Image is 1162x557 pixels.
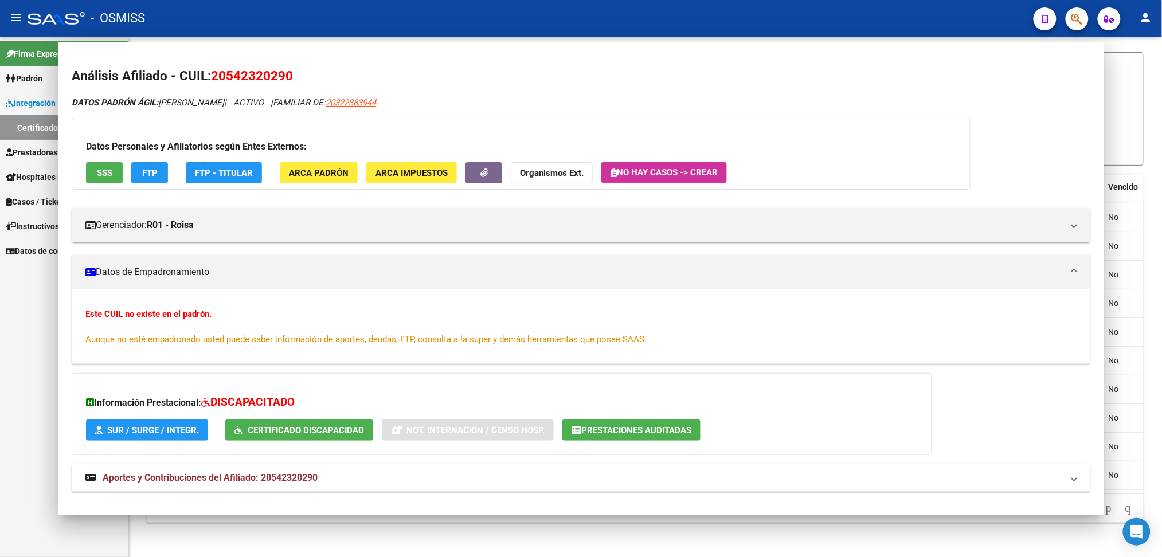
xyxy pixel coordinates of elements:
datatable-header-cell: Vencido [1104,175,1156,199]
button: ARCA Impuestos [366,162,457,183]
span: [PERSON_NAME] [72,97,224,108]
span: Not. Internacion / Censo Hosp. [406,425,545,436]
span: SSS [97,168,112,178]
mat-expansion-panel-header: Aportes y Contribuciones del Afiliado: 20542320290 [72,464,1090,492]
span: ARCA Impuestos [375,168,448,178]
span: FTP - Titular [195,168,253,178]
span: Aunque no esté empadronado usted puede saber información de aportes, deudas, FTP, consulta a la s... [85,334,647,344]
span: No [1109,299,1119,308]
span: Casos / Tickets [6,195,68,208]
strong: DATOS PADRÓN ÁGIL: [72,97,158,108]
mat-icon: person [1139,11,1153,25]
button: Prestaciones Auditadas [562,419,701,441]
button: FTP [131,162,168,183]
span: FAMILIAR DE: [273,97,376,108]
div: Open Intercom Messenger [1123,518,1151,546]
button: SSS [86,162,123,183]
button: SUR / SURGE / INTEGR. [86,419,208,441]
span: Firma Express [6,48,65,60]
span: Prestadores / Proveedores [6,146,110,159]
div: Datos de Empadronamiento [72,289,1090,364]
mat-panel-title: Datos de Empadronamiento [85,265,1062,279]
button: FTP - Titular [186,162,262,183]
span: No hay casos -> Crear [611,167,718,178]
span: Integración (discapacidad) [6,97,112,109]
span: No [1109,413,1119,422]
span: No [1109,356,1119,365]
a: go to next page [1101,502,1117,515]
span: No [1109,470,1119,480]
span: No [1109,213,1119,222]
span: DISCAPACITADO [210,395,295,409]
button: No hay casos -> Crear [601,162,727,183]
button: Not. Internacion / Censo Hosp. [382,419,554,441]
h3: Información Prestacional: [86,394,918,411]
span: Hospitales Públicos [6,171,89,183]
span: Prestaciones Auditadas [581,425,691,436]
span: 20322883944 [326,97,376,108]
span: SUR / SURGE / INTEGR. [107,425,199,436]
span: No [1109,385,1119,394]
h3: Datos Personales y Afiliatorios según Entes Externos: [86,140,956,154]
mat-expansion-panel-header: Gerenciador:R01 - Roisa [72,208,1090,242]
span: Instructivos [6,220,59,233]
h2: Análisis Afiliado - CUIL: [72,66,1090,86]
span: Vencido [1109,182,1138,191]
mat-icon: menu [9,11,23,25]
span: No [1109,270,1119,279]
span: FTP [142,168,158,178]
button: Organismos Ext. [511,162,593,183]
span: No [1109,241,1119,250]
span: Certificado Discapacidad [248,425,364,436]
span: 20542320290 [211,68,293,83]
a: go to last page [1120,502,1136,515]
span: No [1109,442,1119,451]
strong: R01 - Roisa [147,218,194,232]
span: Padrón [6,72,42,85]
mat-expansion-panel-header: Datos de Empadronamiento [72,255,1090,289]
span: - OSMISS [91,6,145,31]
span: Datos de contacto [6,245,81,257]
span: No [1109,327,1119,336]
button: Certificado Discapacidad [225,419,373,441]
strong: Organismos Ext. [520,168,584,178]
strong: Este CUIL no existe en el padrón. [85,309,212,319]
mat-panel-title: Gerenciador: [85,218,1062,232]
span: Aportes y Contribuciones del Afiliado: 20542320290 [103,472,318,483]
i: | ACTIVO | [72,97,376,108]
span: ARCA Padrón [289,168,349,178]
button: ARCA Padrón [280,162,358,183]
